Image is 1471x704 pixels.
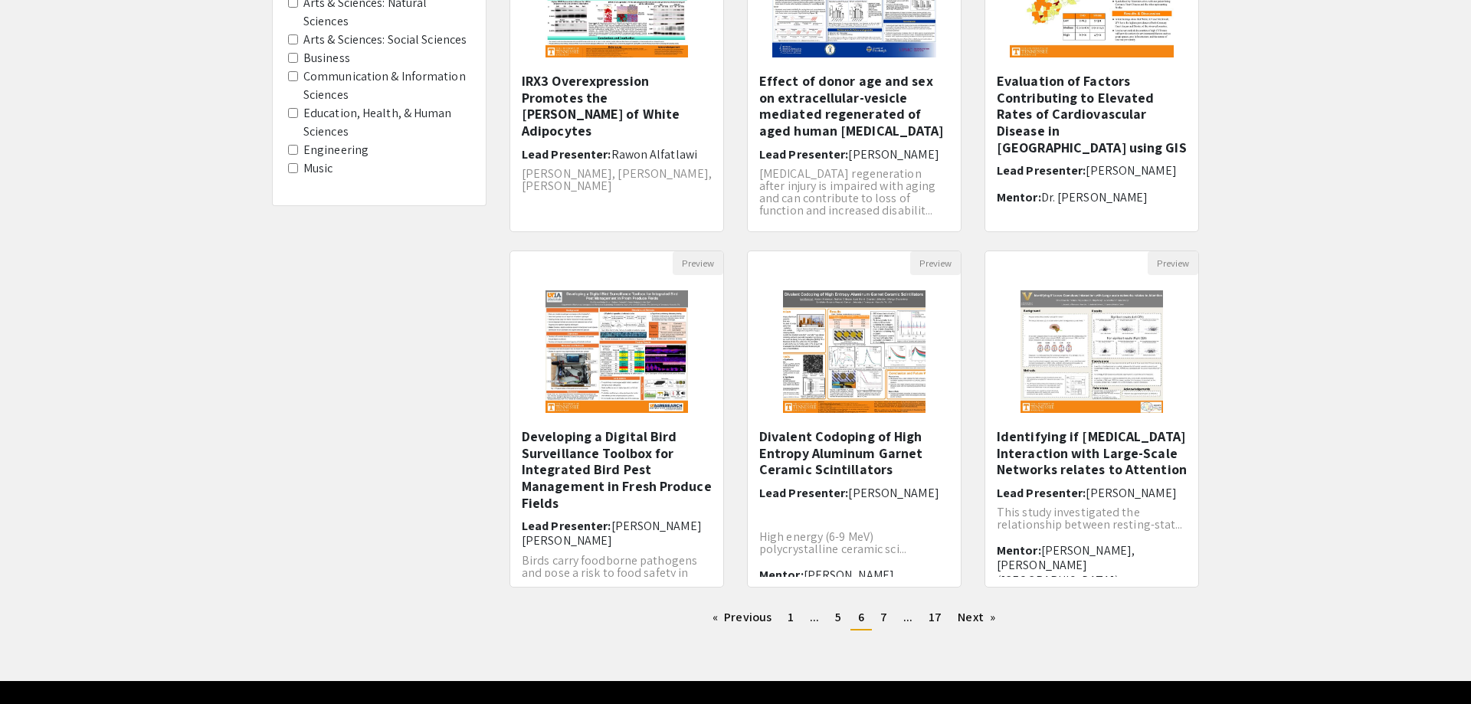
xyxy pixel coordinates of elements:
[929,609,942,625] span: 17
[522,519,712,548] h6: Lead Presenter:
[997,504,1183,532] span: This study investigated the relationship between resting-stat...
[788,609,794,625] span: 1
[759,428,949,478] h5: Divalent Codoping of High Entropy Aluminum Garnet Ceramic Scintillators
[1005,275,1179,428] img: <p>Identifying if Locus Coeruleus Interaction with Large-Scale Networks relates to Attention</p>
[673,251,723,275] button: Preview
[759,567,804,583] span: Mentor:
[997,542,1135,588] span: [PERSON_NAME], [PERSON_NAME] ([GEOGRAPHIC_DATA])
[530,275,704,428] img: <p>Developing a Digital Bird Surveillance Toolbox for Integrated Bird Pest Management in Fresh Pr...
[810,609,819,625] span: ...
[509,606,1199,630] ul: Pagination
[1086,162,1176,178] span: [PERSON_NAME]
[768,275,942,428] img: <p>Divalent Codoping of High Entropy Aluminum Garnet Ceramic Scintillators</p>
[880,609,887,625] span: 7
[303,67,470,104] label: Communication & Information Sciences
[303,159,333,178] label: Music
[997,428,1187,478] h5: Identifying if [MEDICAL_DATA] Interaction with Large-Scale Networks relates to Attention
[303,104,470,141] label: Education, Health, & Human Sciences
[759,73,949,139] h5: Effect of donor age and sex on extracellular-vesicle mediated regenerated of aged human [MEDICAL_...
[522,518,702,548] span: [PERSON_NAME] [PERSON_NAME]
[1086,485,1176,501] span: [PERSON_NAME]
[759,486,949,500] h6: Lead Presenter:
[997,163,1187,178] h6: Lead Presenter:
[303,31,467,49] label: Arts & Sciences: Social Sciences
[950,606,1003,629] a: Next page
[858,609,864,625] span: 6
[759,168,949,217] p: [MEDICAL_DATA] regeneration after injury is impaired with aging and can contribute to loss of fun...
[903,609,912,625] span: ...
[509,250,724,588] div: Open Presentation <p>Developing a Digital Bird Surveillance Toolbox for Integrated Bird Pest Mana...
[848,485,939,501] span: [PERSON_NAME]
[997,189,1041,205] span: Mentor:
[522,428,712,511] h5: Developing a Digital Bird Surveillance Toolbox for Integrated Bird Pest Management in Fresh Produ...
[747,250,962,588] div: Open Presentation <p>Divalent Codoping of High Entropy Aluminum Garnet Ceramic Scintillators</p>
[1041,189,1148,205] span: Dr. [PERSON_NAME]
[611,146,698,162] span: Rawon Alfatlawi
[522,147,712,162] h6: Lead Presenter:
[984,250,1199,588] div: Open Presentation <p>Identifying if Locus Coeruleus Interaction with Large-Scale Networks relates...
[910,251,961,275] button: Preview
[848,146,939,162] span: [PERSON_NAME]
[1148,251,1198,275] button: Preview
[997,486,1187,500] h6: Lead Presenter:
[835,609,841,625] span: 5
[303,141,369,159] label: Engineering
[522,555,712,604] p: Birds carry foodborne pathogens and pose a risk to food safety in fresh produce fields. Farmers t...
[759,567,946,598] span: [PERSON_NAME], [PERSON_NAME], [PERSON_NAME]
[997,73,1187,156] h5: Evaluation of Factors Contributing to Elevated Rates of Cardiovascular Disease in [GEOGRAPHIC_DAT...
[759,147,949,162] h6: Lead Presenter:
[705,606,779,629] a: Previous page
[303,49,350,67] label: Business
[522,168,712,192] p: [PERSON_NAME], [PERSON_NAME], [GEOGRAPHIC_DATA], [PERSON_NAME]
[997,542,1041,558] span: Mentor:
[759,529,906,557] span: High energy (6-9 MeV) polycrystalline ceramic sci...
[11,635,65,693] iframe: Chat
[522,73,712,139] h5: IRX3 Overexpression Promotes the [PERSON_NAME] of White Adipocytes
